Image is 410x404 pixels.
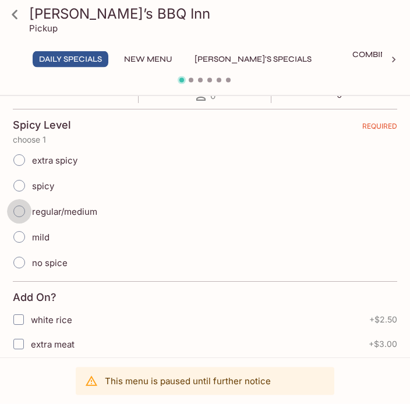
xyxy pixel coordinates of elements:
button: [PERSON_NAME]'s Specials [188,51,318,68]
h4: Add On? [13,292,56,304]
span: spicy [32,181,54,192]
span: mild [32,232,50,243]
h4: Spicy Level [13,119,71,132]
span: extra meat [31,339,75,350]
h3: [PERSON_NAME]’s BBQ Inn [29,5,401,23]
button: New Menu [118,51,179,68]
span: no spice [32,258,68,269]
span: 0 [210,91,215,102]
p: This menu is paused until further notice [105,375,271,387]
button: Daily Specials [33,51,108,68]
span: extra spicy [32,155,77,166]
span: white rice [31,315,72,326]
p: choose 1 [13,136,397,145]
span: REQUIRED [362,122,397,136]
span: + $3.00 [369,340,397,349]
span: + $2.50 [369,316,397,325]
p: Pickup [29,23,58,34]
span: regular/medium [32,207,97,218]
